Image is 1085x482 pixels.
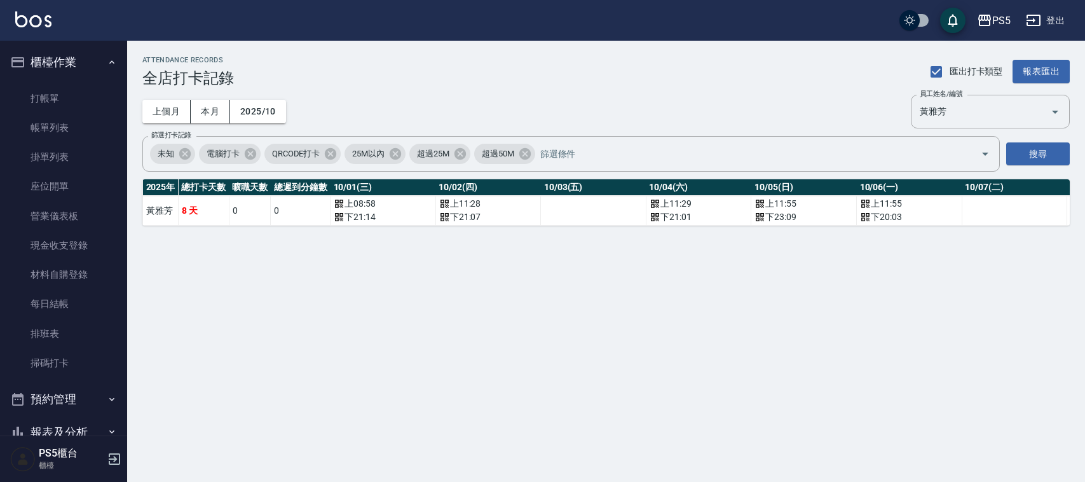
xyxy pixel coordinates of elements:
td: 黃雅芳 [143,196,179,226]
div: 上 11:55 [754,197,853,210]
span: 25M以內 [345,148,392,160]
button: 報表匯出 [1013,60,1070,83]
button: PS5 [972,8,1016,34]
a: 現金收支登錄 [5,231,122,260]
div: 下 23:09 [754,210,853,224]
button: Open [1045,102,1065,122]
th: 10/02(四) [435,179,541,196]
img: Person [10,446,36,472]
button: 報表及分析 [5,416,122,449]
a: 座位開單 [5,172,122,201]
span: QRCODE打卡 [264,148,328,160]
label: 篩選打卡記錄 [151,130,191,140]
div: 下 21:07 [439,210,538,224]
div: 下 21:01 [650,210,748,224]
div: 超過25M [409,144,470,164]
div: 電腦打卡 [199,144,261,164]
label: 員工姓名/編號 [920,89,962,99]
a: 營業儀表板 [5,202,122,231]
td: 0 [271,196,331,226]
h2: ATTENDANCE RECORDS [142,56,234,64]
h3: 全店打卡記錄 [142,69,234,87]
a: 帳單列表 [5,113,122,142]
span: 超過25M [409,148,457,160]
a: 掛單列表 [5,142,122,172]
td: 0 [229,196,271,226]
span: 匯出打卡類型 [950,65,1003,78]
img: Logo [15,11,51,27]
a: 打帳單 [5,84,122,113]
th: 10/05(日) [751,179,857,196]
button: 預約管理 [5,383,122,416]
div: 25M以內 [345,144,406,164]
div: 上 08:58 [334,197,432,210]
button: 櫃檯作業 [5,46,122,79]
button: 登出 [1021,9,1070,32]
div: 下 20:03 [860,210,959,224]
div: 超過50M [474,144,535,164]
th: 曠職天數 [229,179,271,196]
td: 8 天 [178,196,229,226]
div: QRCODE打卡 [264,144,341,164]
button: 本月 [191,100,230,123]
div: 上 11:28 [439,197,538,210]
th: 10/06(一) [857,179,962,196]
span: 電腦打卡 [199,148,247,160]
h5: PS5櫃台 [39,447,104,460]
div: 上 11:29 [650,197,748,210]
button: Open [975,144,995,164]
div: 下 21:14 [334,210,432,224]
button: 搜尋 [1006,142,1070,166]
div: PS5 [992,13,1011,29]
div: 未知 [150,144,195,164]
th: 2025 年 [143,179,179,196]
a: 每日結帳 [5,289,122,319]
span: 未知 [150,148,182,160]
span: 超過50M [474,148,522,160]
th: 10/04(六) [646,179,751,196]
a: 排班表 [5,319,122,348]
a: 掃碼打卡 [5,348,122,378]
a: 材料自購登錄 [5,260,122,289]
th: 總遲到分鐘數 [271,179,331,196]
div: 上 11:55 [860,197,959,210]
input: 篩選條件 [537,143,959,165]
button: 上個月 [142,100,191,123]
button: 2025/10 [230,100,286,123]
th: 總打卡天數 [178,179,229,196]
th: 10/07(二) [962,179,1067,196]
th: 10/01(三) [331,179,436,196]
button: save [940,8,966,33]
p: 櫃檯 [39,460,104,471]
th: 10/03(五) [541,179,646,196]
